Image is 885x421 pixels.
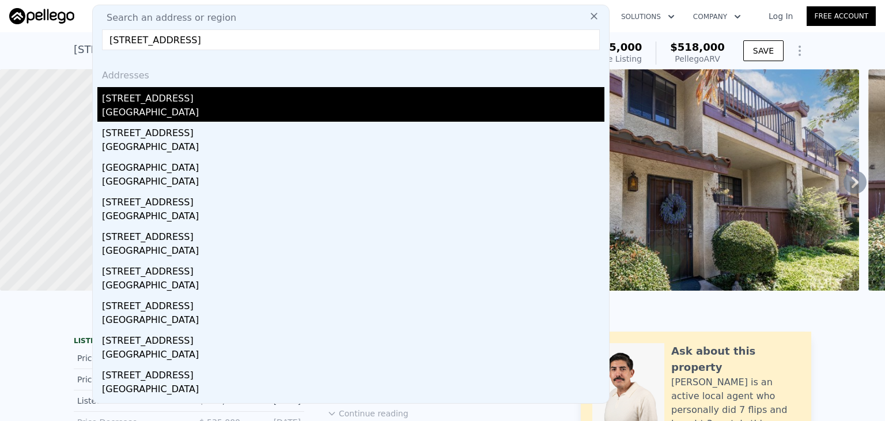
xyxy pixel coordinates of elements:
div: [STREET_ADDRESS] , La Habra , CA 90631 [74,42,288,58]
div: [GEOGRAPHIC_DATA] [102,156,604,175]
div: [STREET_ADDRESS] [102,399,604,417]
div: Addresses [97,59,604,87]
div: [STREET_ADDRESS] [102,225,604,244]
div: LISTING & SALE HISTORY [74,336,304,348]
div: [STREET_ADDRESS] [102,87,604,106]
div: Price Decrease [77,352,180,364]
div: [GEOGRAPHIC_DATA] [102,279,604,295]
button: Show Options [788,39,811,62]
div: [GEOGRAPHIC_DATA] [102,106,604,122]
div: [STREET_ADDRESS] [102,295,604,313]
div: [STREET_ADDRESS] [102,329,604,348]
div: Price Decrease [77,374,180,385]
span: $535,000 [588,41,642,53]
div: [GEOGRAPHIC_DATA] [102,244,604,260]
span: $518,000 [670,41,725,53]
input: Enter an address, city, region, neighborhood or zip code [102,29,600,50]
div: Ask about this property [671,343,800,375]
img: Pellego [9,8,74,24]
button: Company [684,6,750,27]
div: [GEOGRAPHIC_DATA] [102,175,604,191]
span: Active Listing [588,54,642,63]
div: Pellego ARV [670,53,725,65]
img: Sale: 166545302 Parcel: 61798851 [527,69,859,291]
div: [GEOGRAPHIC_DATA] [102,140,604,156]
button: SAVE [743,40,784,61]
div: [GEOGRAPHIC_DATA] [102,382,604,399]
a: Free Account [807,6,876,26]
div: [STREET_ADDRESS] [102,122,604,140]
div: [GEOGRAPHIC_DATA] [102,348,604,364]
button: Continue reading [327,408,409,419]
a: Log In [755,10,807,22]
div: [STREET_ADDRESS] [102,191,604,209]
div: Listed [77,395,180,407]
span: Search an address or region [97,11,236,25]
div: [GEOGRAPHIC_DATA] [102,313,604,329]
div: [STREET_ADDRESS] [102,364,604,382]
div: [STREET_ADDRESS] [102,260,604,279]
div: [GEOGRAPHIC_DATA] [102,209,604,225]
button: Solutions [612,6,684,27]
